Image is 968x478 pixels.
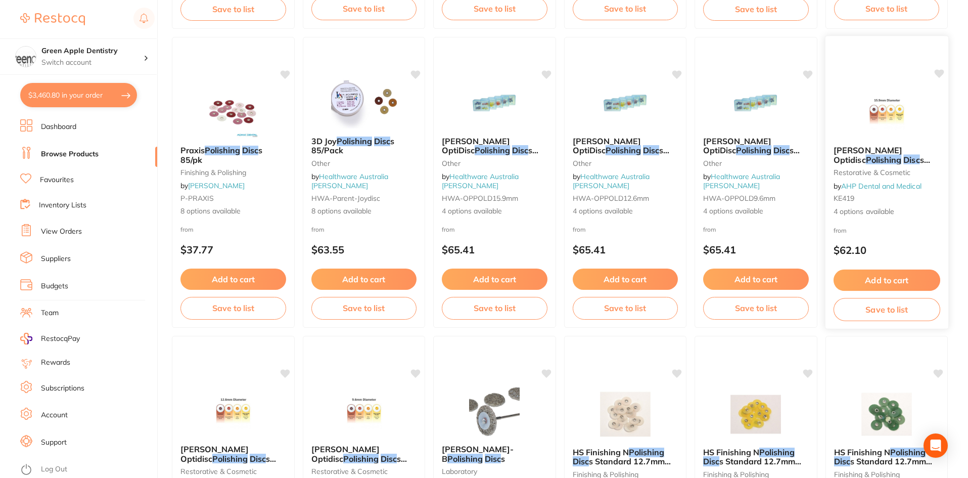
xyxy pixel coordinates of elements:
[41,58,144,68] p: Switch account
[331,78,397,128] img: 3D Joy Polishing Discs 85/Pack
[442,159,547,167] small: other
[890,447,926,457] em: Polishing
[212,454,248,464] em: Polishing
[573,206,678,216] span: 4 options available
[833,194,854,203] span: KE419
[311,226,325,233] span: from
[462,386,527,437] img: Lisko-B Polishing Discs
[337,136,372,146] em: Polishing
[442,172,519,190] a: Healthware Australia [PERSON_NAME]
[759,447,795,457] em: Polishing
[331,386,397,437] img: Hawe Optidisc Polishing Discs 9.6mm
[311,445,417,463] b: Hawe Optidisc Polishing Discs 9.6mm
[41,308,59,318] a: Team
[573,244,678,255] p: $65.41
[573,137,678,155] b: Kerr Hawe OptiDisc Polishing Discs 12.6mm
[703,145,800,164] span: s 9.6mm
[573,194,649,203] span: HWA-OPPOLD12.6mm
[853,86,919,138] img: Hawe Optidisc Polishing Discs 15.9mm
[606,145,641,155] em: Polishing
[903,154,919,164] em: Disc
[703,456,719,466] em: Disc
[311,136,337,146] span: 3D Joy
[442,206,547,216] span: 4 options available
[180,269,286,290] button: Add to cart
[703,194,775,203] span: HWA-OPPOLD9.6mm
[39,200,86,210] a: Inventory Lists
[311,297,417,319] button: Save to list
[41,149,99,159] a: Browse Products
[924,433,948,458] div: Open Intercom Messenger
[736,145,771,155] em: Polishing
[475,145,510,155] em: Polishing
[180,145,262,164] span: s 85/pk
[41,383,84,394] a: Subscriptions
[311,159,417,167] small: other
[311,136,394,155] span: s 85/Pack
[41,254,71,264] a: Suppliers
[374,136,390,146] em: Disc
[833,181,921,190] span: by
[20,8,85,31] a: Restocq Logo
[573,269,678,290] button: Add to cart
[242,145,258,155] em: Disc
[311,172,388,190] a: Healthware Australia [PERSON_NAME]
[573,136,641,155] span: [PERSON_NAME] OptiDisc
[41,122,76,132] a: Dashboard
[16,47,36,67] img: Green Apple Dentistry
[834,448,940,466] b: HS Finishing N Polishing Discs Standard 12.7mm Coarse 85pk
[442,269,547,290] button: Add to cart
[41,438,67,448] a: Support
[573,145,669,164] span: s 12.6mm
[311,444,380,463] span: [PERSON_NAME] Optidisc
[703,244,809,255] p: $65.41
[180,244,286,255] p: $37.77
[573,447,629,457] span: HS Finishing N
[180,467,286,475] small: restorative & cosmetic
[41,46,144,56] h4: Green Apple Dentistry
[592,389,658,440] img: HS Finishing N Polishing Discs Standard 12.7mm XFine 85pk
[20,333,32,344] img: RestocqPay
[180,168,286,177] small: finishing & polishing
[381,454,397,464] em: Disc
[703,448,809,466] b: HS Finishing N Polishing Discs Standard 12.7mm Fine 85pk
[311,467,417,475] small: restorative & cosmetic
[723,389,789,440] img: HS Finishing N Polishing Discs Standard 12.7mm Fine 85pk
[40,175,74,185] a: Favourites
[833,298,940,321] button: Save to list
[833,154,930,174] span: s 15.9mm
[703,297,809,319] button: Save to list
[442,194,518,203] span: HWA-OPPOLD15.9mm
[703,226,716,233] span: from
[447,454,483,464] em: Polishing
[41,281,68,291] a: Budgets
[723,78,789,128] img: Kerr Hawe OptiDisc Polishing Discs 9.6mm
[573,448,678,466] b: HS Finishing N Polishing Discs Standard 12.7mm XFine 85pk
[343,454,379,464] em: Polishing
[180,206,286,216] span: 8 options available
[485,454,501,464] em: Disc
[180,454,276,473] span: s 12.6mm
[834,447,890,457] span: HS Finishing N
[41,410,68,420] a: Account
[573,172,650,190] a: Healthware Australia [PERSON_NAME]
[833,168,940,177] small: restorative & cosmetic
[703,172,780,190] a: Healthware Australia [PERSON_NAME]
[501,454,505,464] span: s
[41,334,80,344] span: RestocqPay
[180,297,286,319] button: Save to list
[250,454,266,464] em: Disc
[442,137,547,155] b: Kerr Hawe OptiDisc Polishing Discs 15.9mm
[703,456,801,475] span: s Standard 12.7mm Fine 85pk
[205,145,240,155] em: Polishing
[311,137,417,155] b: 3D Joy Polishing Discs 85/Pack
[703,206,809,216] span: 4 options available
[854,389,919,440] img: HS Finishing N Polishing Discs Standard 12.7mm Coarse 85pk
[833,206,940,216] span: 4 options available
[773,145,790,155] em: Disc
[442,226,455,233] span: from
[573,456,671,475] span: s Standard 12.7mm XFine 85pk
[573,172,650,190] span: by
[833,270,940,291] button: Add to cart
[311,244,417,255] p: $63.55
